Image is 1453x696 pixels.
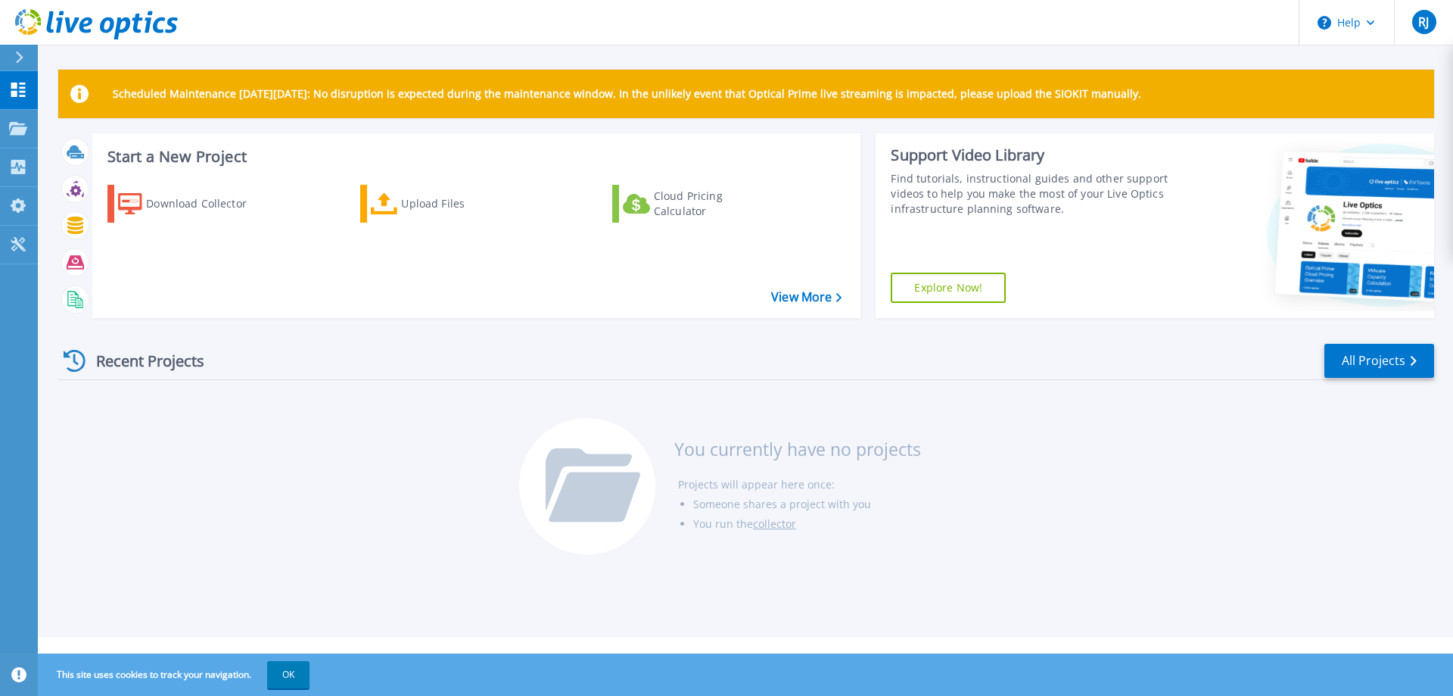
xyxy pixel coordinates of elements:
a: Upload Files [360,185,529,223]
a: collector [753,517,796,531]
div: Recent Projects [58,342,225,379]
p: Scheduled Maintenance [DATE][DATE]: No disruption is expected during the maintenance window. In t... [113,88,1141,100]
span: RJ [1418,16,1429,28]
div: Support Video Library [891,145,1175,165]
li: Projects will appear here once: [678,475,921,495]
a: All Projects [1324,344,1434,378]
li: Someone shares a project with you [693,495,921,514]
h3: Start a New Project [107,148,842,165]
a: Download Collector [107,185,276,223]
a: Cloud Pricing Calculator [612,185,781,223]
h3: You currently have no projects [674,441,921,457]
a: Explore Now! [891,273,1006,303]
button: OK [267,661,310,688]
div: Download Collector [146,189,267,219]
span: This site uses cookies to track your navigation. [42,661,310,688]
a: View More [771,290,842,304]
div: Cloud Pricing Calculator [654,189,775,219]
div: Upload Files [401,189,522,219]
li: You run the [693,514,921,534]
div: Find tutorials, instructional guides and other support videos to help you make the most of your L... [891,171,1175,217]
